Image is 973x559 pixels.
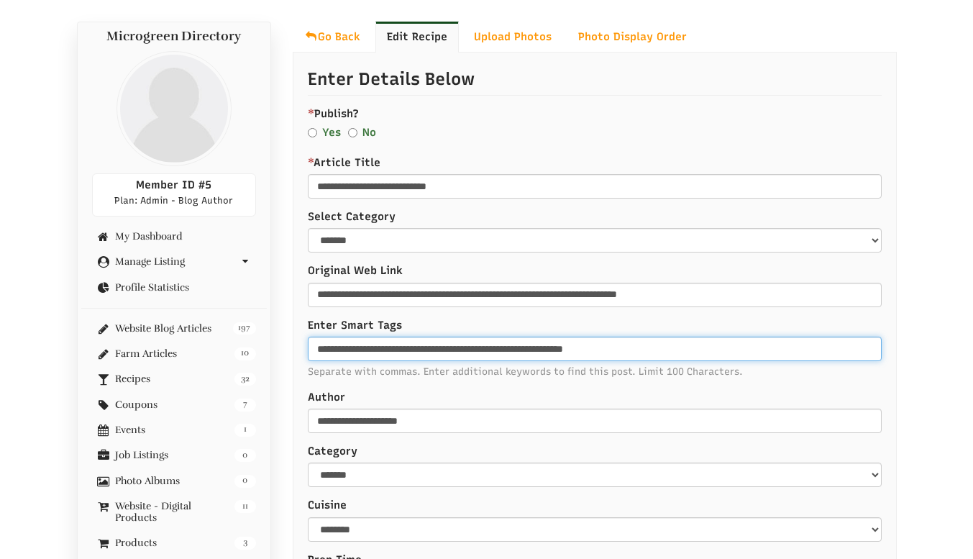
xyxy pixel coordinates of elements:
a: 3 Products [92,537,256,548]
span: 0 [234,449,256,462]
a: 11 Website - Digital Products [92,501,256,523]
span: 197 [233,322,255,335]
label: Cuisine [308,498,882,513]
label: Select Category [308,209,882,224]
label: Enter Smart Tags [308,318,882,333]
h4: Microgreen Directory [92,29,256,44]
a: 7 Coupons [92,399,256,410]
span: 7 [234,399,256,412]
select: select-1 [308,228,882,253]
span: Member ID #5 [136,178,211,191]
select: Recipe_fields_321-element-14-1 [308,463,882,487]
span: 32 [234,373,256,386]
a: My Dashboard [92,231,256,242]
a: Profile Statistics [92,282,256,293]
span: 10 [234,347,256,360]
a: 0 Job Listings [92,450,256,460]
a: Go Back [293,22,372,52]
a: 10 Farm Articles [92,348,256,359]
label: Category [308,444,882,459]
p: Enter Details Below [308,67,882,96]
a: 0 Photo Albums [92,476,256,486]
a: Edit Recipe [375,22,459,52]
select: Recipe_fields_321-element-15-1 [308,517,882,542]
label: Publish? [308,106,882,122]
a: Manage Listing [92,256,256,267]
span: 0 [234,475,256,488]
a: Upload Photos [462,22,563,52]
input: No [348,128,357,137]
a: Photo Display Order [567,22,698,52]
img: profile profile holder [117,51,232,166]
a: 1 Events [92,424,256,435]
span: 1 [234,424,256,437]
input: Yes [308,128,317,137]
span: 3 [234,537,256,550]
label: Article Title [308,155,882,171]
span: Separate with commas. Enter additional keywords to find this post. Limit 100 Characters. [308,365,882,378]
label: Yes [322,125,341,140]
span: 11 [234,500,256,513]
span: Plan: Admin - Blog Author [114,195,233,206]
label: No [362,125,376,140]
a: 32 Recipes [92,373,256,384]
label: Original Web Link [308,263,882,278]
label: Author [308,390,882,405]
a: 197 Website Blog Articles [92,323,256,334]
